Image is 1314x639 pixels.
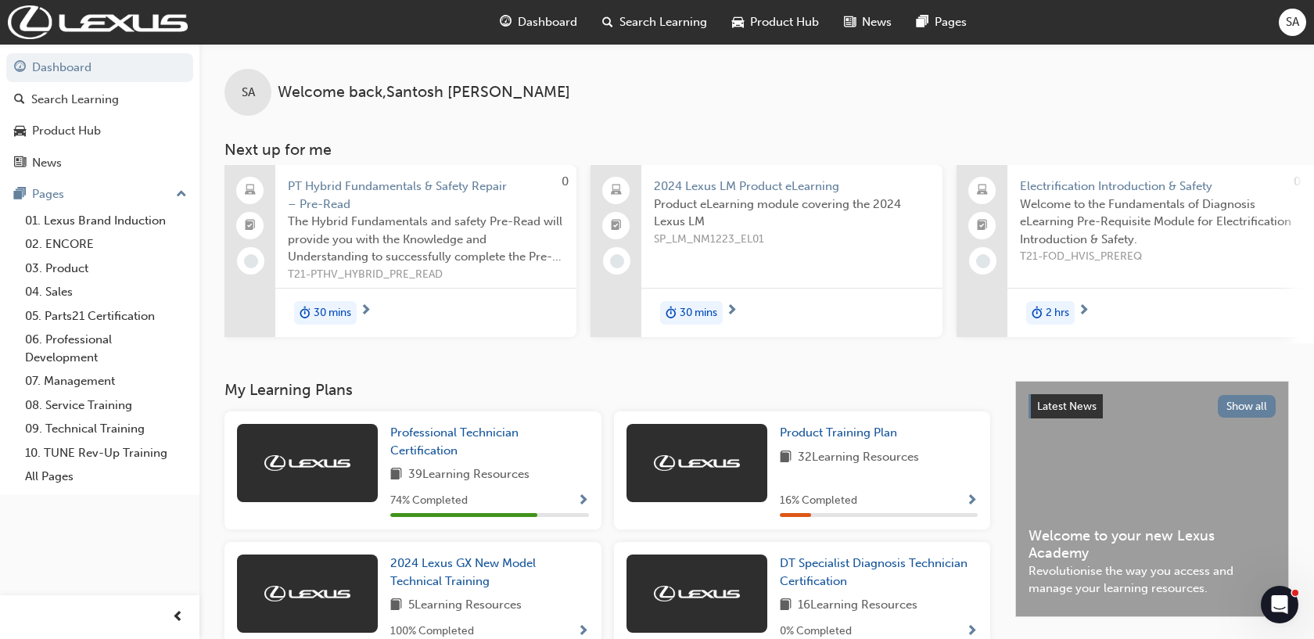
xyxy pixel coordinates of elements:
span: 30 mins [680,304,717,322]
button: Show Progress [966,491,978,511]
span: prev-icon [172,608,184,627]
span: T21-FOD_HVIS_PREREQ [1020,248,1296,266]
h3: Next up for me [199,141,1314,159]
a: guage-iconDashboard [487,6,590,38]
span: 2024 Lexus GX New Model Technical Training [390,556,536,588]
img: Trak [8,5,188,39]
span: 5 Learning Resources [408,596,522,616]
span: learningRecordVerb_NONE-icon [244,254,258,268]
span: 16 Learning Resources [798,596,917,616]
a: Product Hub [6,117,193,145]
span: Welcome to the Fundamentals of Diagnosis eLearning Pre-Requisite Module for Electrification Intro... [1020,196,1296,249]
img: Trak [654,455,740,471]
img: Trak [264,455,350,471]
span: laptop-icon [245,181,256,201]
span: laptop-icon [611,181,622,201]
span: news-icon [844,13,856,32]
span: The Hybrid Fundamentals and safety Pre-Read will provide you with the Knowledge and Understanding... [288,213,564,266]
button: Show Progress [577,491,589,511]
a: car-iconProduct Hub [720,6,831,38]
span: learningRecordVerb_NONE-icon [610,254,624,268]
button: DashboardSearch LearningProduct HubNews [6,50,193,180]
span: Product Hub [750,13,819,31]
a: Professional Technician Certification [390,424,589,459]
button: Pages [6,180,193,209]
a: 10. TUNE Rev-Up Training [19,441,193,465]
span: book-icon [780,596,792,616]
span: booktick-icon [611,216,622,236]
span: duration-icon [1032,303,1043,323]
a: 2024 Lexus GX New Model Technical Training [390,555,589,590]
span: DT Specialist Diagnosis Technician Certification [780,556,968,588]
span: Pages [935,13,967,31]
div: Product Hub [32,122,101,140]
span: Welcome back , Santosh [PERSON_NAME] [278,84,570,102]
span: Show Progress [577,625,589,639]
span: SA [1286,13,1299,31]
a: 08. Service Training [19,393,193,418]
span: Dashboard [518,13,577,31]
img: Trak [654,586,740,601]
a: 02. ENCORE [19,232,193,257]
span: 32 Learning Resources [798,448,919,468]
span: book-icon [390,596,402,616]
iframe: Intercom live chat [1261,586,1298,623]
button: SA [1279,9,1306,36]
span: 2 hrs [1046,304,1069,322]
a: 07. Management [19,369,193,393]
span: 0 [1294,174,1301,188]
a: 04. Sales [19,280,193,304]
a: 0Electrification Introduction & SafetyWelcome to the Fundamentals of Diagnosis eLearning Pre-Requ... [957,165,1309,337]
span: 39 Learning Resources [408,465,530,485]
span: Search Learning [619,13,707,31]
a: Latest NewsShow all [1029,394,1276,419]
a: Search Learning [6,85,193,114]
span: car-icon [732,13,744,32]
div: Pages [32,185,64,203]
span: Product eLearning module covering the 2024 Lexus LM [654,196,930,231]
span: book-icon [780,448,792,468]
div: Search Learning [31,91,119,109]
a: Product Training Plan [780,424,903,442]
span: 30 mins [314,304,351,322]
span: SA [242,84,255,102]
span: Latest News [1037,400,1097,413]
a: 01. Lexus Brand Induction [19,209,193,233]
img: Trak [264,586,350,601]
a: All Pages [19,465,193,489]
a: 09. Technical Training [19,417,193,441]
h3: My Learning Plans [224,381,990,399]
span: 2024 Lexus LM Product eLearning [654,178,930,196]
span: T21-PTHV_HYBRID_PRE_READ [288,266,564,284]
span: Product Training Plan [780,425,897,440]
div: News [32,154,62,172]
span: search-icon [14,93,25,107]
span: PT Hybrid Fundamentals & Safety Repair – Pre-Read [288,178,564,213]
span: Professional Technician Certification [390,425,519,458]
span: guage-icon [500,13,512,32]
span: Electrification Introduction & Safety [1020,178,1296,196]
span: search-icon [602,13,613,32]
span: book-icon [390,465,402,485]
a: DT Specialist Diagnosis Technician Certification [780,555,978,590]
span: next-icon [360,304,372,318]
button: Show all [1218,395,1276,418]
a: Dashboard [6,53,193,82]
span: Show Progress [577,494,589,508]
a: 2024 Lexus LM Product eLearningProduct eLearning module covering the 2024 Lexus LMSP_LM_NM1223_EL... [591,165,942,337]
a: 03. Product [19,257,193,281]
span: next-icon [726,304,738,318]
span: Welcome to your new Lexus Academy [1029,527,1276,562]
span: pages-icon [917,13,928,32]
a: 06. Professional Development [19,328,193,369]
span: learningRecordVerb_NONE-icon [976,254,990,268]
span: laptop-icon [977,181,988,201]
span: news-icon [14,156,26,171]
a: News [6,149,193,178]
span: 74 % Completed [390,492,468,510]
span: 16 % Completed [780,492,857,510]
span: 0 [562,174,569,188]
span: up-icon [176,185,187,205]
